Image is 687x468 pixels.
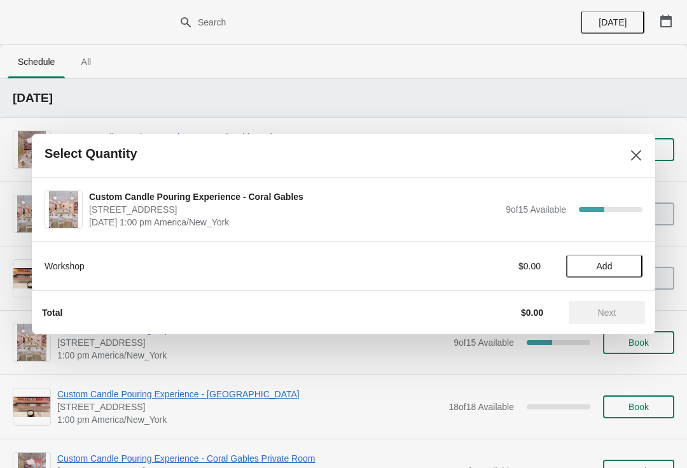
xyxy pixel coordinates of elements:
[49,191,79,228] img: Custom Candle Pouring Experience - Coral Gables | 154 Giralda Avenue, Coral Gables, FL, USA | Sep...
[625,144,648,167] button: Close
[45,146,137,161] h2: Select Quantity
[42,308,62,318] strong: Total
[45,260,398,273] div: Workshop
[89,203,499,216] span: [STREET_ADDRESS]
[597,261,613,271] span: Add
[566,255,642,278] button: Add
[89,190,499,203] span: Custom Candle Pouring Experience - Coral Gables
[423,260,541,273] div: $0.00
[506,204,566,215] span: 9 of 15 Available
[521,308,543,318] strong: $0.00
[89,216,499,229] span: [DATE] 1:00 pm America/New_York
